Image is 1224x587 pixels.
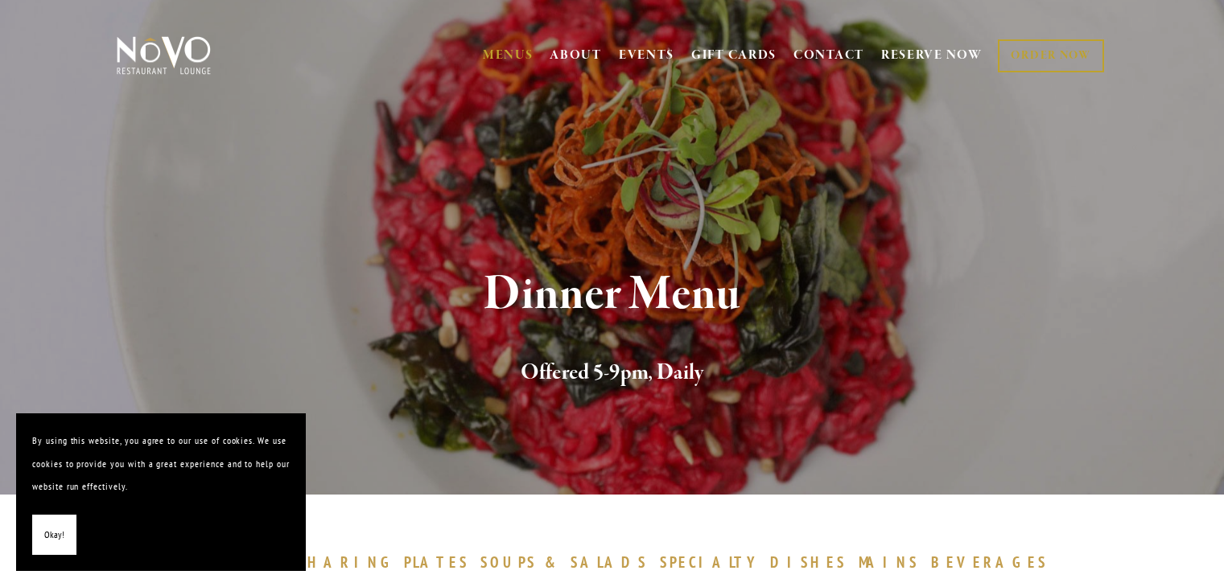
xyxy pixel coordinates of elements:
[793,40,864,71] a: CONTACT
[298,552,476,572] a: SHARINGPLATES
[143,356,1082,390] h2: Offered 5-9pm, Daily
[859,552,927,572] a: MAINS
[660,552,855,572] a: SPECIALTYDISHES
[480,552,655,572] a: SOUPS&SALADS
[619,47,674,64] a: EVENTS
[168,552,216,572] span: SMALL
[404,552,469,572] span: PLATES
[550,47,602,64] a: ABOUT
[571,552,648,572] span: SALADS
[483,47,534,64] a: MENUS
[113,35,214,76] img: Novo Restaurant &amp; Lounge
[480,552,537,572] span: SOUPS
[998,39,1103,72] a: ORDER NOW
[660,552,763,572] span: SPECIALTY
[859,552,919,572] span: MAINS
[881,40,983,71] a: RESERVE NOW
[16,413,306,571] section: Cookie banner
[298,552,396,572] span: SHARING
[143,269,1082,321] h1: Dinner Menu
[44,523,64,547] span: Okay!
[931,552,1049,572] span: BEVERAGES
[545,552,563,572] span: &
[32,515,76,556] button: Okay!
[770,552,847,572] span: DISHES
[224,552,286,572] span: BITES
[168,552,295,572] a: SMALLBITES
[931,552,1057,572] a: BEVERAGES
[691,40,777,71] a: GIFT CARDS
[32,429,290,499] p: By using this website, you agree to our use of cookies. We use cookies to provide you with a grea...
